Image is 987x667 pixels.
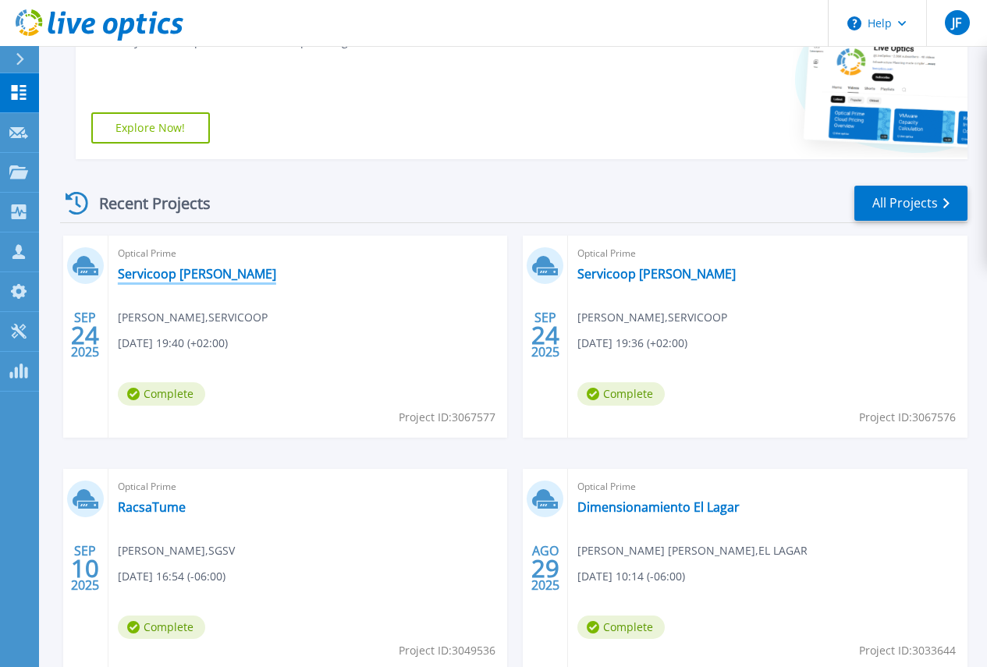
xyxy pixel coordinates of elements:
[531,540,560,597] div: AGO 2025
[118,542,235,559] span: [PERSON_NAME] , SGSV
[531,328,559,342] span: 24
[118,499,186,515] a: RacsaTume
[577,245,958,262] span: Optical Prime
[577,568,685,585] span: [DATE] 10:14 (-06:00)
[118,245,499,262] span: Optical Prime
[577,478,958,495] span: Optical Prime
[399,642,495,659] span: Project ID: 3049536
[118,382,205,406] span: Complete
[118,309,268,326] span: [PERSON_NAME] , SERVICOOP
[577,382,665,406] span: Complete
[952,16,961,29] span: JF
[91,112,210,144] a: Explore Now!
[118,616,205,639] span: Complete
[531,562,559,575] span: 29
[531,307,560,364] div: SEP 2025
[118,266,276,282] a: Servicoop [PERSON_NAME]
[854,186,967,221] a: All Projects
[71,562,99,575] span: 10
[577,616,665,639] span: Complete
[118,568,225,585] span: [DATE] 16:54 (-06:00)
[118,478,499,495] span: Optical Prime
[859,642,956,659] span: Project ID: 3033644
[577,542,808,559] span: [PERSON_NAME] [PERSON_NAME] , EL LAGAR
[71,328,99,342] span: 24
[70,540,100,597] div: SEP 2025
[577,266,736,282] a: Servicoop [PERSON_NAME]
[399,409,495,426] span: Project ID: 3067577
[577,499,740,515] a: Dimensionamiento El Lagar
[60,184,232,222] div: Recent Projects
[859,409,956,426] span: Project ID: 3067576
[577,335,687,352] span: [DATE] 19:36 (+02:00)
[70,307,100,364] div: SEP 2025
[118,335,228,352] span: [DATE] 19:40 (+02:00)
[577,309,727,326] span: [PERSON_NAME] , SERVICOOP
